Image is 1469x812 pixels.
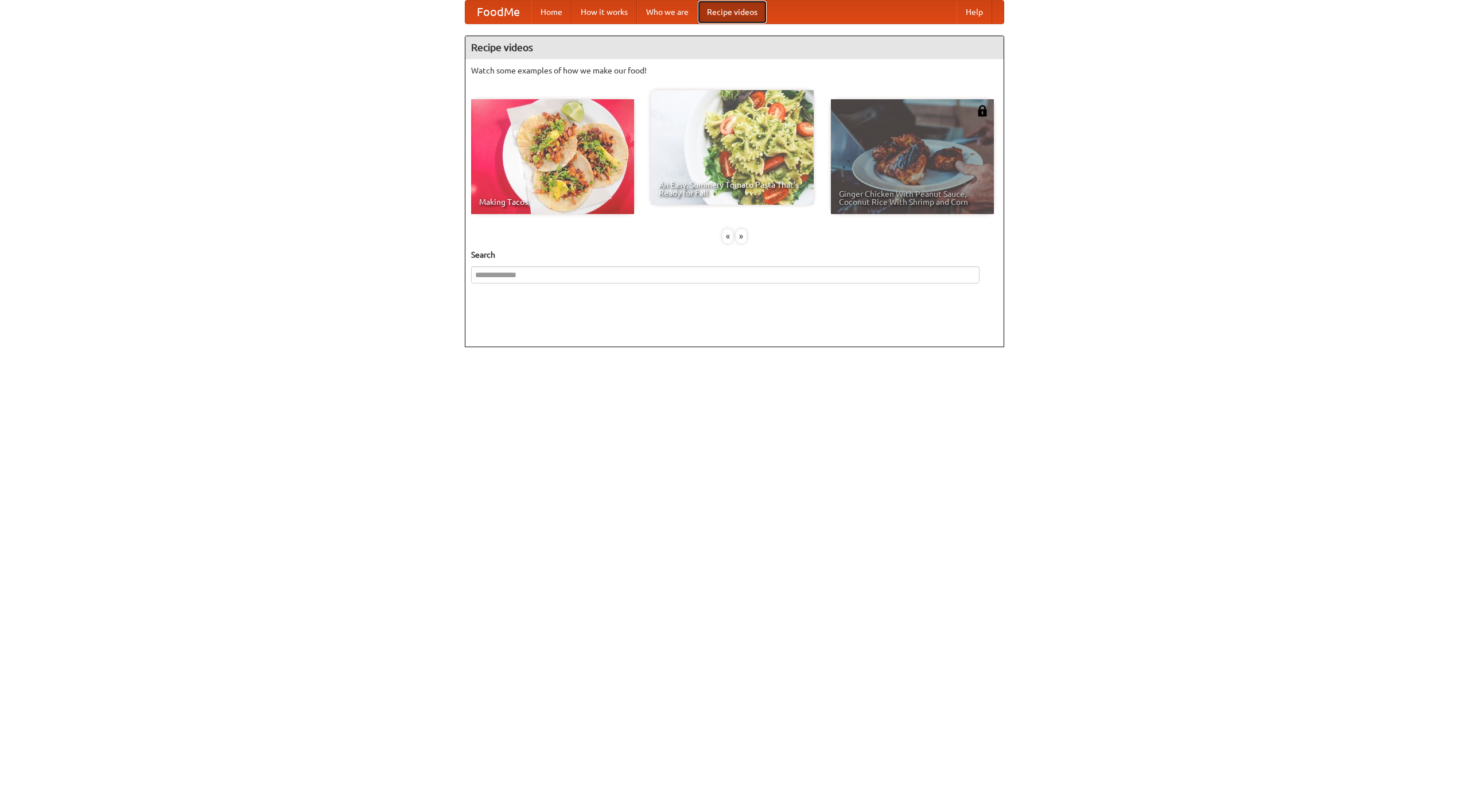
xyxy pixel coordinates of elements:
h5: Search [471,249,998,261]
a: Recipe videos [698,1,767,24]
a: FoodMe [465,1,531,24]
img: 483408.png [977,105,988,116]
a: Help [957,1,992,24]
span: An Easy, Summery Tomato Pasta That's Ready for Fall [659,181,806,197]
p: Watch some examples of how we make our food! [471,65,998,76]
div: » [736,229,747,243]
span: Making Tacos [479,198,626,206]
a: Home [531,1,572,24]
div: « [722,229,733,243]
a: An Easy, Summery Tomato Pasta That's Ready for Fall [651,90,814,205]
a: Who we are [637,1,698,24]
h4: Recipe videos [465,36,1004,59]
a: Making Tacos [471,99,634,214]
a: How it works [572,1,637,24]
